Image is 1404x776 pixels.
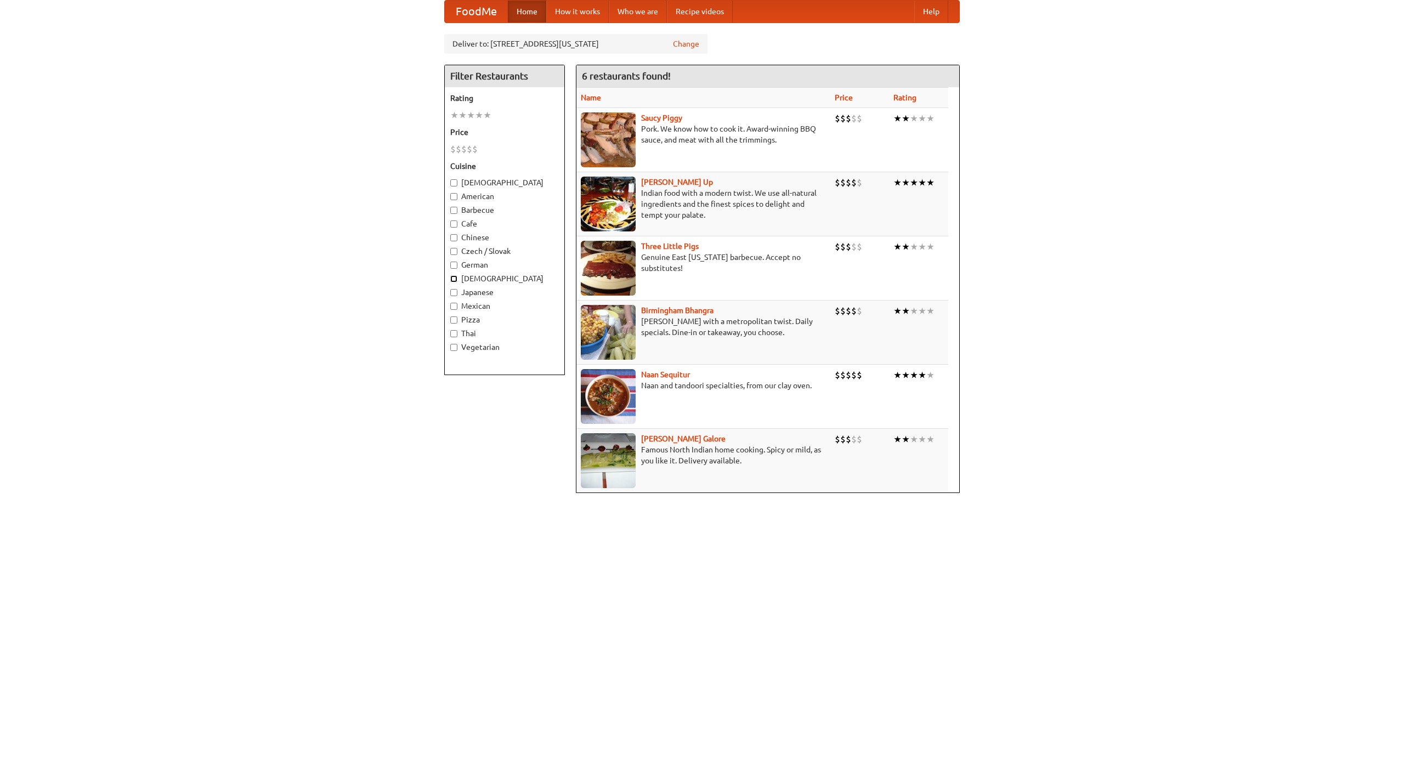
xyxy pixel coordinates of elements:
[450,316,457,324] input: Pizza
[450,273,559,284] label: [DEMOGRAPHIC_DATA]
[840,369,846,381] li: $
[857,433,862,445] li: $
[450,205,559,216] label: Barbecue
[835,433,840,445] li: $
[475,109,483,121] li: ★
[910,112,918,124] li: ★
[581,433,636,488] img: currygalore.jpg
[840,305,846,317] li: $
[902,433,910,445] li: ★
[893,93,916,102] a: Rating
[910,305,918,317] li: ★
[581,444,826,466] p: Famous North Indian home cooking. Spicy or mild, as you like it. Delivery available.
[840,177,846,189] li: $
[902,112,910,124] li: ★
[926,112,935,124] li: ★
[450,193,457,200] input: American
[450,314,559,325] label: Pizza
[641,114,682,122] b: Saucy Piggy
[450,191,559,202] label: American
[641,242,699,251] a: Three Little Pigs
[857,241,862,253] li: $
[450,344,457,351] input: Vegetarian
[846,433,851,445] li: $
[918,241,926,253] li: ★
[641,434,726,443] a: [PERSON_NAME] Galore
[902,369,910,381] li: ★
[641,370,690,379] a: Naan Sequitur
[467,109,475,121] li: ★
[450,303,457,310] input: Mexican
[581,316,826,338] p: [PERSON_NAME] with a metropolitan twist. Daily specials. Dine-in or takeaway, you choose.
[851,433,857,445] li: $
[910,177,918,189] li: ★
[902,305,910,317] li: ★
[472,143,478,155] li: $
[581,252,826,274] p: Genuine East [US_STATE] barbecue. Accept no substitutes!
[857,112,862,124] li: $
[835,241,840,253] li: $
[918,433,926,445] li: ★
[456,143,461,155] li: $
[450,246,559,257] label: Czech / Slovak
[450,330,457,337] input: Thai
[461,143,467,155] li: $
[893,241,902,253] li: ★
[667,1,733,22] a: Recipe videos
[483,109,491,121] li: ★
[846,241,851,253] li: $
[609,1,667,22] a: Who we are
[910,369,918,381] li: ★
[450,289,457,296] input: Japanese
[581,305,636,360] img: bhangra.jpg
[581,123,826,145] p: Pork. We know how to cook it. Award-winning BBQ sauce, and meat with all the trimmings.
[581,380,826,391] p: Naan and tandoori specialties, from our clay oven.
[581,369,636,424] img: naansequitur.jpg
[467,143,472,155] li: $
[840,112,846,124] li: $
[840,433,846,445] li: $
[444,34,707,54] div: Deliver to: [STREET_ADDRESS][US_STATE]
[926,177,935,189] li: ★
[450,218,559,229] label: Cafe
[918,369,926,381] li: ★
[450,234,457,241] input: Chinese
[893,369,902,381] li: ★
[581,241,636,296] img: littlepigs.jpg
[857,305,862,317] li: $
[914,1,948,22] a: Help
[851,112,857,124] li: $
[893,433,902,445] li: ★
[918,305,926,317] li: ★
[846,177,851,189] li: $
[581,188,826,220] p: Indian food with a modern twist. We use all-natural ingredients and the finest spices to delight ...
[910,241,918,253] li: ★
[450,301,559,311] label: Mexican
[450,207,457,214] input: Barbecue
[450,177,559,188] label: [DEMOGRAPHIC_DATA]
[581,112,636,167] img: saucy.jpg
[450,275,457,282] input: [DEMOGRAPHIC_DATA]
[450,287,559,298] label: Japanese
[846,305,851,317] li: $
[893,305,902,317] li: ★
[851,177,857,189] li: $
[450,259,559,270] label: German
[445,1,508,22] a: FoodMe
[641,178,713,186] a: [PERSON_NAME] Up
[893,177,902,189] li: ★
[458,109,467,121] li: ★
[835,369,840,381] li: $
[851,241,857,253] li: $
[450,232,559,243] label: Chinese
[846,112,851,124] li: $
[851,369,857,381] li: $
[926,433,935,445] li: ★
[918,112,926,124] li: ★
[641,306,714,315] a: Birmingham Bhangra
[445,65,564,87] h4: Filter Restaurants
[910,433,918,445] li: ★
